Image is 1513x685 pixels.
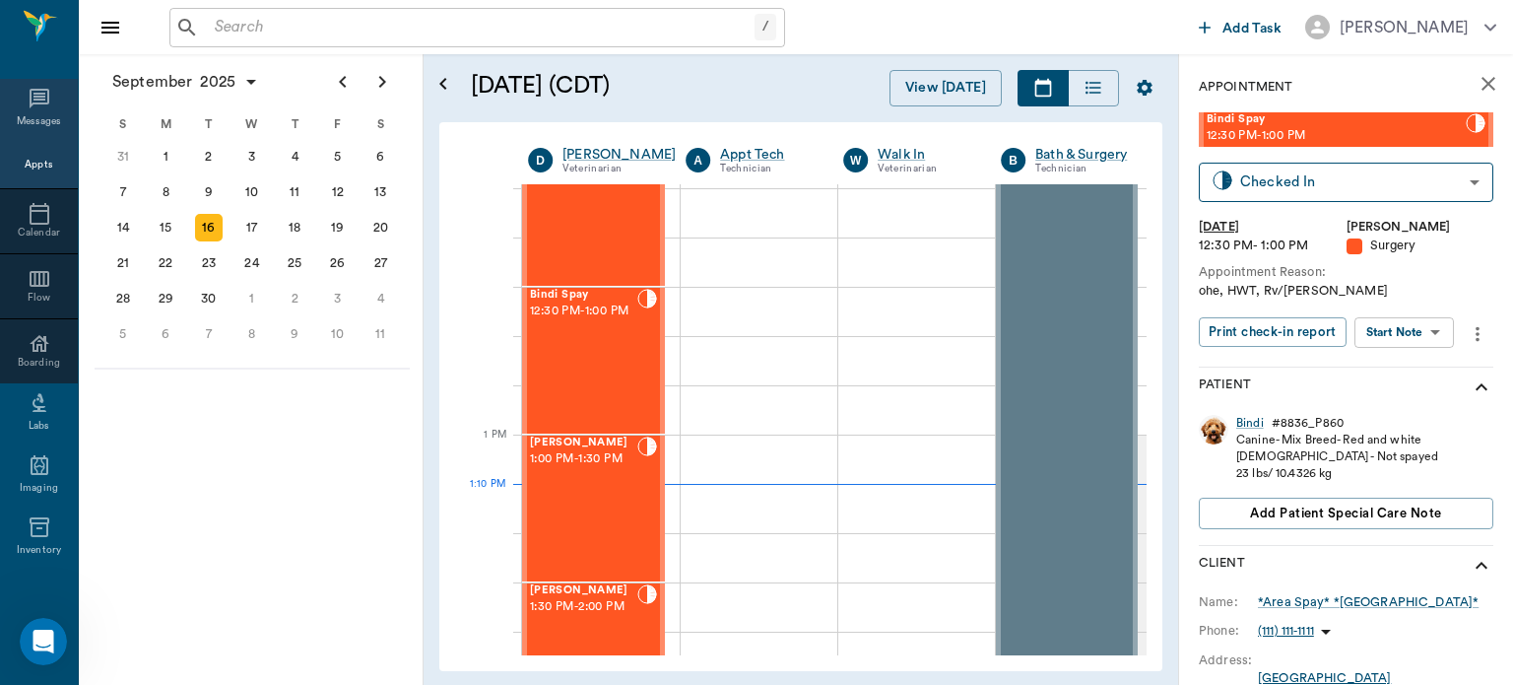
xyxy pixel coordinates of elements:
div: Friday, September 12, 2025 [324,178,352,206]
div: S [359,109,402,139]
div: Checked In [1240,171,1462,193]
p: Client [1199,554,1245,578]
span: 12:30 PM - 1:00 PM [1207,126,1466,146]
div: Name: [1199,593,1258,611]
p: Patient [1199,376,1251,399]
div: Monday, September 15, 2025 [152,214,179,241]
div: Sunday, August 31, 2025 [109,143,137,171]
div: Wednesday, October 1, 2025 [238,285,266,312]
div: M [145,109,188,139]
iframe: Intercom live chat [20,618,67,665]
span: 1:00 PM - 1:30 PM [530,449,637,469]
div: Appts [25,158,52,172]
div: Saturday, October 4, 2025 [366,285,394,312]
div: Monday, September 29, 2025 [152,285,179,312]
button: more [1462,317,1493,351]
div: Wednesday, September 10, 2025 [238,178,266,206]
div: Start Note [1366,321,1423,344]
div: Saturday, September 27, 2025 [366,249,394,277]
a: Appt Tech [720,145,814,165]
div: Wednesday, September 17, 2025 [238,214,266,241]
div: Sunday, September 28, 2025 [109,285,137,312]
div: Veterinarian [562,161,676,177]
button: Close drawer [91,8,130,47]
div: Saturday, September 6, 2025 [366,143,394,171]
span: 12:30 PM - 1:00 PM [530,302,637,321]
div: Thursday, September 25, 2025 [281,249,308,277]
div: CHECKED_IN, 12:30 PM - 1:00 PM [522,287,665,435]
div: Saturday, September 13, 2025 [366,178,394,206]
div: Sunday, October 5, 2025 [109,320,137,348]
div: Address: [1199,651,1258,669]
div: Veterinarian [878,161,971,177]
div: D [528,148,553,172]
div: 12:30 PM - 1:00 PM [1199,237,1347,255]
div: Tuesday, September 30, 2025 [195,285,223,312]
div: Technician [1035,161,1129,177]
div: Phone: [1199,622,1258,640]
span: [PERSON_NAME] [530,584,637,597]
div: Tuesday, September 2, 2025 [195,143,223,171]
div: Imaging [20,481,58,496]
div: F [316,109,360,139]
div: Technician [720,161,814,177]
button: Add Task [1191,9,1289,45]
img: Profile Image [1199,415,1228,445]
a: [GEOGRAPHIC_DATA] [1258,672,1391,684]
div: Friday, September 26, 2025 [324,249,352,277]
button: View [DATE] [889,70,1002,106]
a: *Area Spay* *[GEOGRAPHIC_DATA]* [1258,593,1479,611]
div: Tuesday, October 7, 2025 [195,320,223,348]
span: Add patient Special Care Note [1250,503,1441,524]
svg: show more [1470,554,1493,578]
input: Search [207,14,755,41]
div: Monday, September 22, 2025 [152,249,179,277]
div: Tuesday, September 23, 2025 [195,249,223,277]
div: Today, Tuesday, September 16, 2025 [195,214,223,241]
div: Saturday, October 11, 2025 [366,320,394,348]
div: W [230,109,274,139]
div: Friday, September 19, 2025 [324,214,352,241]
div: Messages [17,114,62,129]
span: September [108,68,196,96]
div: Friday, October 10, 2025 [324,320,352,348]
div: [PERSON_NAME] [1340,16,1469,39]
div: [PERSON_NAME] [562,145,676,165]
span: Bindi Spay [530,289,637,302]
button: Print check-in report [1199,317,1347,348]
div: Saturday, September 20, 2025 [366,214,394,241]
a: Walk In [878,145,971,165]
button: close [1469,64,1508,103]
div: Thursday, September 4, 2025 [281,143,308,171]
div: Monday, September 8, 2025 [152,178,179,206]
div: CHECKED_IN, 1:00 PM - 1:30 PM [522,435,665,582]
div: Monday, September 1, 2025 [152,143,179,171]
div: W [843,148,868,172]
div: Wednesday, September 24, 2025 [238,249,266,277]
div: B [1001,148,1025,172]
div: Bindi [1236,415,1264,432]
button: [PERSON_NAME] [1289,9,1512,45]
div: ohe, HWT, Rv/[PERSON_NAME] [1199,282,1493,301]
div: Thursday, October 2, 2025 [281,285,308,312]
div: Monday, October 6, 2025 [152,320,179,348]
span: [PERSON_NAME] [530,437,637,449]
div: A [686,148,710,172]
div: # 8836_P860 [1272,415,1344,432]
div: S [101,109,145,139]
div: Sunday, September 14, 2025 [109,214,137,241]
svg: show more [1470,376,1493,399]
button: Add patient Special Care Note [1199,498,1493,529]
p: Appointment [1199,78,1292,97]
p: (111) 111-1111 [1258,623,1314,640]
div: Labs [29,419,49,434]
div: Thursday, September 11, 2025 [281,178,308,206]
a: Bath & Surgery [1035,145,1129,165]
div: [PERSON_NAME] [1347,218,1494,237]
div: Appointment Reason: [1199,263,1493,282]
button: Next page [362,62,402,102]
div: Inventory [17,543,61,558]
div: Friday, October 3, 2025 [324,285,352,312]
